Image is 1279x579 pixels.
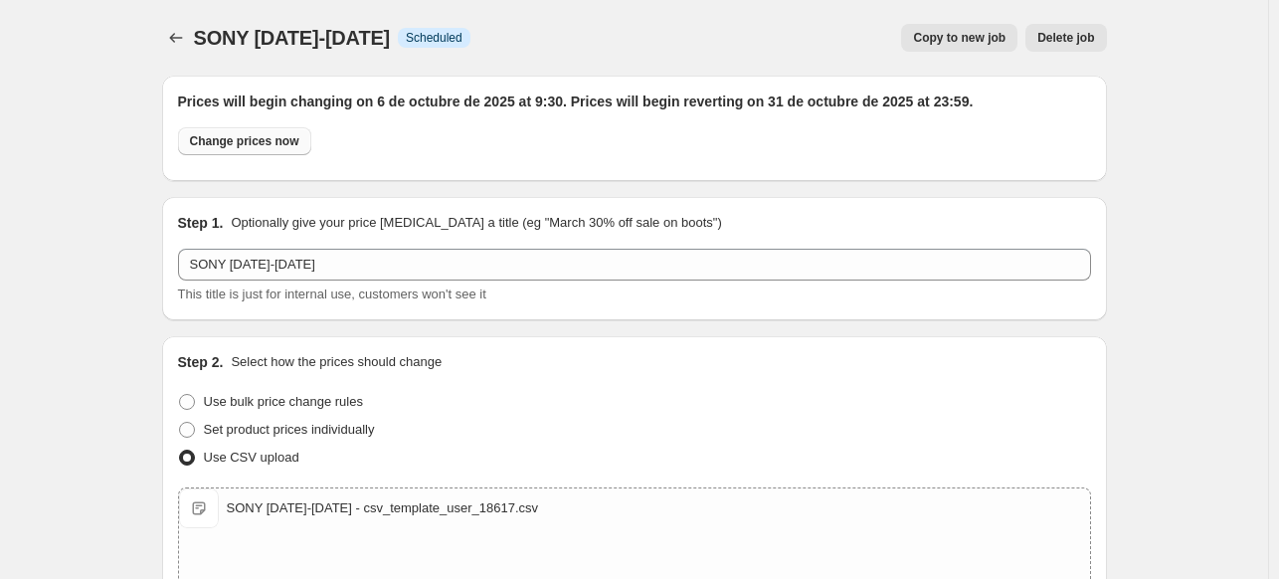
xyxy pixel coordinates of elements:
[194,27,391,49] span: SONY [DATE]-[DATE]
[406,30,462,46] span: Scheduled
[227,498,539,518] div: SONY [DATE]-[DATE] - csv_template_user_18617.csv
[162,24,190,52] button: Price change jobs
[204,422,375,437] span: Set product prices individually
[178,92,1091,111] h2: Prices will begin changing on 6 de octubre de 2025 at 9:30. Prices will begin reverting on 31 de ...
[204,450,299,465] span: Use CSV upload
[178,127,311,155] button: Change prices now
[1037,30,1094,46] span: Delete job
[204,394,363,409] span: Use bulk price change rules
[178,287,486,301] span: This title is just for internal use, customers won't see it
[901,24,1017,52] button: Copy to new job
[178,352,224,372] h2: Step 2.
[231,352,442,372] p: Select how the prices should change
[178,249,1091,281] input: 30% off holiday sale
[913,30,1005,46] span: Copy to new job
[190,133,299,149] span: Change prices now
[178,213,224,233] h2: Step 1.
[231,213,721,233] p: Optionally give your price [MEDICAL_DATA] a title (eg "March 30% off sale on boots")
[1025,24,1106,52] button: Delete job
